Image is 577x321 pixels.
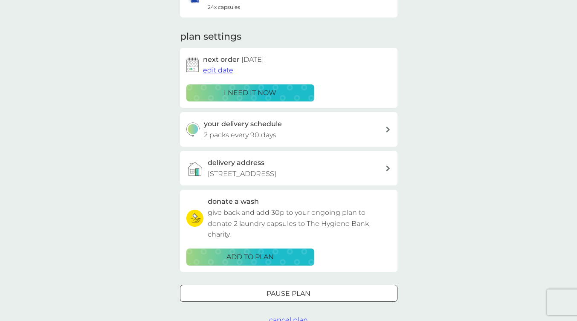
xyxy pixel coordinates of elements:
button: ADD TO PLAN [186,249,314,266]
button: Pause plan [180,285,397,302]
span: edit date [203,66,233,74]
span: [DATE] [241,55,264,64]
button: your delivery schedule2 packs every 90 days [180,112,397,147]
button: i need it now [186,84,314,101]
h3: delivery address [208,157,264,168]
p: ADD TO PLAN [226,252,274,263]
h2: plan settings [180,30,241,43]
p: give back and add 30p to your ongoing plan to donate 2 laundry capsules to The Hygiene Bank charity. [208,207,391,240]
h3: your delivery schedule [204,119,282,130]
p: 2 packs every 90 days [204,130,276,141]
p: Pause plan [267,288,310,299]
h2: next order [203,54,264,65]
span: 24x capsules [208,3,240,11]
button: edit date [203,65,233,76]
a: delivery address[STREET_ADDRESS] [180,151,397,185]
h3: donate a wash [208,196,259,207]
p: i need it now [224,87,276,98]
p: [STREET_ADDRESS] [208,168,276,179]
